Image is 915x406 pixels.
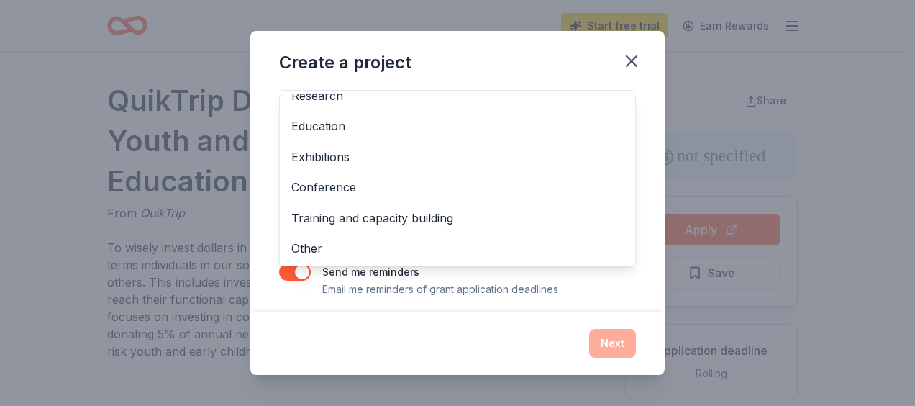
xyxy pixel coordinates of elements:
span: Conference [291,178,624,197]
span: Research [291,86,624,105]
span: Education [291,117,624,135]
span: Other [291,239,624,258]
span: Exhibitions [291,148,624,166]
div: Fellowship [279,94,636,266]
span: Training and capacity building [291,209,624,227]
